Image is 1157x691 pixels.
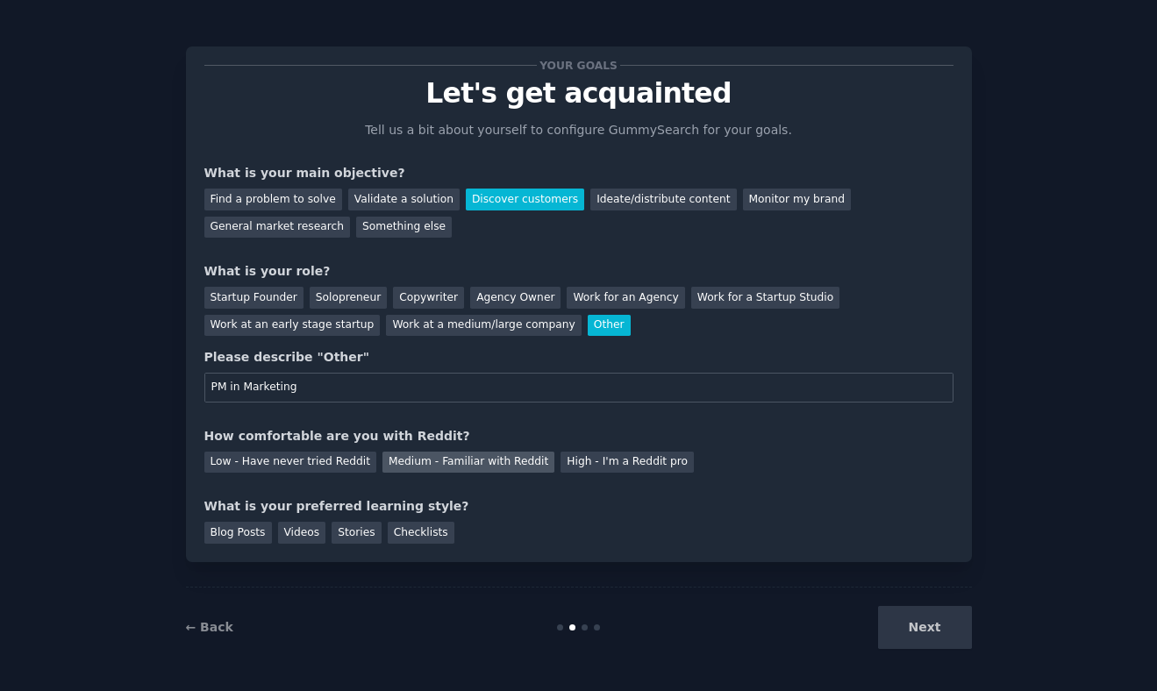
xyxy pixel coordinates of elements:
div: Agency Owner [470,287,561,309]
div: Startup Founder [204,287,304,309]
div: Solopreneur [310,287,387,309]
div: Discover customers [466,189,584,210]
div: Work for an Agency [567,287,684,309]
div: Copywriter [393,287,464,309]
div: What is your role? [204,262,953,281]
div: Low - Have never tried Reddit [204,452,376,474]
div: What is your preferred learning style? [204,497,953,516]
div: Please describe "Other" [204,348,953,367]
p: Tell us a bit about yourself to configure GummySearch for your goals. [358,121,800,139]
div: How comfortable are you with Reddit? [204,427,953,445]
div: What is your main objective? [204,164,953,182]
div: Stories [332,522,381,544]
div: Something else [356,217,452,239]
a: ← Back [186,620,233,634]
div: Work at a medium/large company [386,315,581,337]
div: Find a problem to solve [204,189,342,210]
div: Blog Posts [204,522,272,544]
div: Ideate/distribute content [590,189,736,210]
div: Other [588,315,631,337]
div: Videos [278,522,326,544]
div: General market research [204,217,351,239]
div: Medium - Familiar with Reddit [382,452,554,474]
div: Validate a solution [348,189,460,210]
div: Work for a Startup Studio [691,287,839,309]
p: Let's get acquainted [204,78,953,109]
div: Monitor my brand [743,189,851,210]
div: Work at an early stage startup [204,315,381,337]
div: High - I'm a Reddit pro [561,452,694,474]
span: Your goals [537,56,621,75]
input: Your role [204,373,953,402]
div: Checklists [388,522,454,544]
